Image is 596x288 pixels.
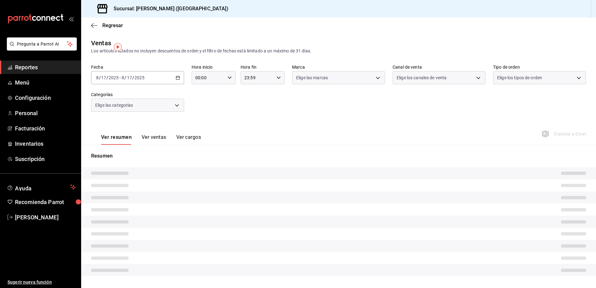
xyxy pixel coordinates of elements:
button: Ver ventas [142,134,166,145]
div: Los artículos listados no incluyen descuentos de orden y el filtro de fechas está limitado a un m... [91,48,586,54]
span: Facturación [15,124,76,133]
span: Inventarios [15,139,76,148]
label: Fecha [91,65,184,69]
input: ---- [108,75,119,80]
span: Configuración [15,94,76,102]
input: ---- [134,75,145,80]
span: Elige las marcas [296,75,328,81]
button: Regresar [91,22,123,28]
p: Resumen [91,152,586,160]
div: Ventas [91,38,111,48]
span: - [120,75,121,80]
label: Marca [292,65,385,69]
span: Pregunta a Parrot AI [17,41,67,47]
label: Tipo de orden [493,65,586,69]
button: open_drawer_menu [69,16,74,21]
label: Canal de venta [393,65,486,69]
span: Elige las categorías [95,102,133,108]
span: Ayuda [15,183,68,191]
span: Regresar [102,22,123,28]
input: -- [96,75,99,80]
span: Elige los canales de venta [397,75,447,81]
span: Elige los tipos de orden [497,75,542,81]
span: / [106,75,108,80]
button: Pregunta a Parrot AI [7,37,77,51]
input: -- [101,75,106,80]
span: / [125,75,126,80]
label: Hora fin [241,65,285,69]
input: -- [127,75,132,80]
span: Sugerir nueva función [7,279,76,286]
span: Suscripción [15,155,76,163]
span: / [132,75,134,80]
button: Ver cargos [176,134,201,145]
button: Ver resumen [101,134,132,145]
img: Tooltip marker [114,43,122,51]
span: Menú [15,78,76,87]
input: -- [121,75,125,80]
span: Recomienda Parrot [15,198,76,206]
div: navigation tabs [101,134,201,145]
span: Personal [15,109,76,117]
label: Categorías [91,92,184,97]
span: / [99,75,101,80]
span: [PERSON_NAME] [15,213,76,222]
a: Pregunta a Parrot AI [4,45,77,52]
h3: Sucursal: [PERSON_NAME] ([GEOGRAPHIC_DATA]) [109,5,228,12]
span: Reportes [15,63,76,71]
label: Hora inicio [192,65,236,69]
